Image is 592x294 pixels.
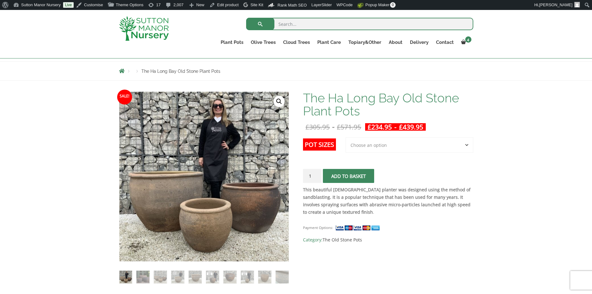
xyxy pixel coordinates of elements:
[303,123,364,131] del: -
[246,18,473,30] input: Search...
[406,38,432,47] a: Delivery
[63,2,74,8] a: Live
[303,138,336,151] label: Pot Sizes
[119,16,169,41] img: logo
[457,38,473,47] a: 4
[337,123,361,131] bdi: 571.95
[399,123,403,131] span: £
[171,271,184,283] img: The Ha Long Bay Old Stone Plant Pots - Image 4
[247,38,279,47] a: Olive Trees
[303,169,322,183] input: Product quantity
[217,38,247,47] a: Plant Pots
[337,123,341,131] span: £
[136,271,149,283] img: The Ha Long Bay Old Stone Plant Pots - Image 2
[365,123,426,131] ins: -
[258,271,271,283] img: The Ha Long Bay Old Stone Plant Pots - Image 9
[278,3,307,7] span: Rank Math SEO
[141,69,220,74] span: The Ha Long Bay Old Stone Plant Pots
[385,38,406,47] a: About
[303,186,473,216] p: .
[323,237,362,243] a: The Old Stone Pots
[206,271,219,283] img: The Ha Long Bay Old Stone Plant Pots - Image 6
[119,92,289,261] img: The Ha Long Bay Old Stone Plant Pots - IMG 3035 scaled
[465,36,471,43] span: 4
[539,2,572,7] span: [PERSON_NAME]
[314,38,345,47] a: Plant Care
[303,225,333,230] small: Payment Options:
[303,187,470,215] strong: This beautiful [DEMOGRAPHIC_DATA] planter was designed using the method of sandblasting. It is a ...
[303,91,473,118] h1: The Ha Long Bay Old Stone Plant Pots
[345,38,385,47] a: Topiary&Other
[223,271,236,283] img: The Ha Long Bay Old Stone Plant Pots - Image 7
[323,169,374,183] button: Add to basket
[368,123,371,131] span: £
[368,123,392,131] bdi: 234.95
[276,271,288,283] img: The Ha Long Bay Old Stone Plant Pots - Image 10
[305,123,330,131] bdi: 305.95
[241,271,254,283] img: The Ha Long Bay Old Stone Plant Pots - Image 8
[189,271,201,283] img: The Ha Long Bay Old Stone Plant Pots - Image 5
[250,2,263,7] span: Site Kit
[305,123,309,131] span: £
[399,123,423,131] bdi: 439.95
[335,225,382,231] img: payment supported
[432,38,457,47] a: Contact
[119,68,473,73] nav: Breadcrumbs
[303,236,473,244] span: Category:
[117,90,132,105] span: Sale!
[119,271,132,283] img: The Ha Long Bay Old Stone Plant Pots
[279,38,314,47] a: Cloud Trees
[273,96,285,107] a: View full-screen image gallery
[390,2,396,8] span: 0
[154,271,167,283] img: The Ha Long Bay Old Stone Plant Pots - Image 3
